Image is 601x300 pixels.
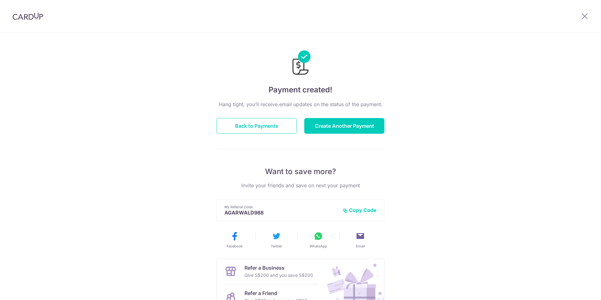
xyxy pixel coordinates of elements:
span: Email [356,244,365,249]
h4: Payment created! [217,84,384,96]
button: Copy Code [343,207,377,213]
p: Refer a Friend [244,289,307,297]
p: Refer a Business [244,264,313,272]
button: Create Another Payment [304,118,384,134]
p: Invite your friends and save on next your payment [217,182,384,189]
button: Twitter [258,231,295,249]
p: Want to save more? [217,167,384,177]
button: Email [342,231,379,249]
button: Facebook [216,231,253,249]
button: Back to Payments [217,118,297,134]
p: Hang tight, you’ll receive email updates on the status of the payment. [217,101,384,108]
img: CardUp [13,13,43,20]
iframe: Opens a widget where you can find more information [561,281,595,297]
p: Give S$200 and you save S$200 [244,272,313,279]
span: WhatsApp [310,244,327,249]
img: Payments [290,50,311,77]
button: WhatsApp [300,231,337,249]
span: Twitter [271,244,282,249]
p: AGARWALD988 [224,209,338,216]
p: My Referral Code [224,204,338,209]
span: Facebook [227,244,243,249]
